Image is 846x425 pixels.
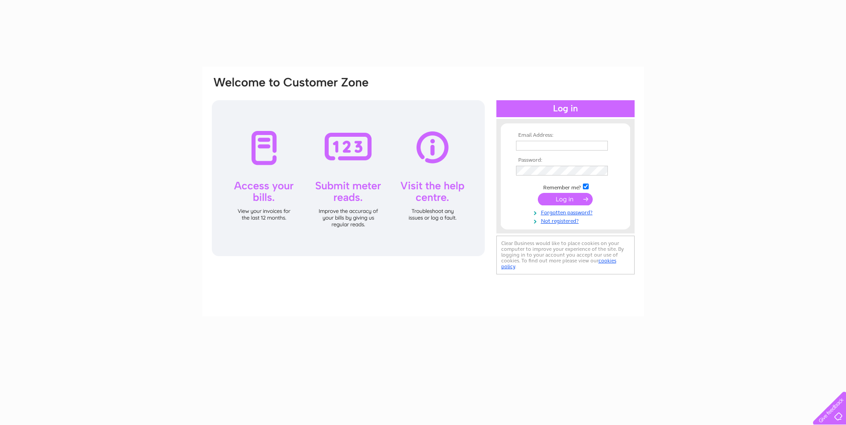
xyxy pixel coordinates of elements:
[514,157,617,163] th: Password:
[516,216,617,225] a: Not registered?
[496,236,635,274] div: Clear Business would like to place cookies on your computer to improve your experience of the sit...
[514,182,617,191] td: Remember me?
[514,132,617,139] th: Email Address:
[516,208,617,216] a: Forgotten password?
[538,193,593,205] input: Submit
[501,257,616,270] a: cookies policy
